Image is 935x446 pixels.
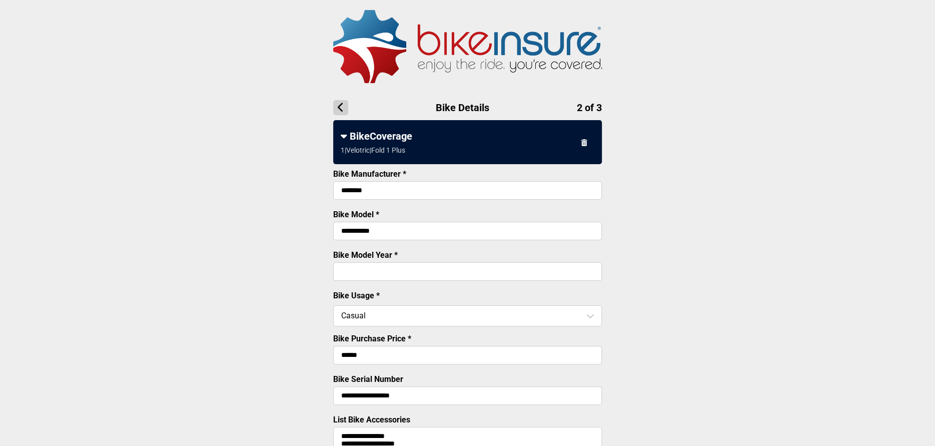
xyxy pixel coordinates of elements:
[341,146,405,154] div: 1 | Velotric | Fold 1 Plus
[577,102,602,114] span: 2 of 3
[333,250,398,260] label: Bike Model Year *
[333,374,403,384] label: Bike Serial Number
[333,100,602,115] h1: Bike Details
[341,130,594,142] div: BikeCoverage
[333,210,379,219] label: Bike Model *
[333,169,406,179] label: Bike Manufacturer *
[333,291,380,300] label: Bike Usage *
[333,334,411,343] label: Bike Purchase Price *
[333,415,410,424] label: List Bike Accessories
